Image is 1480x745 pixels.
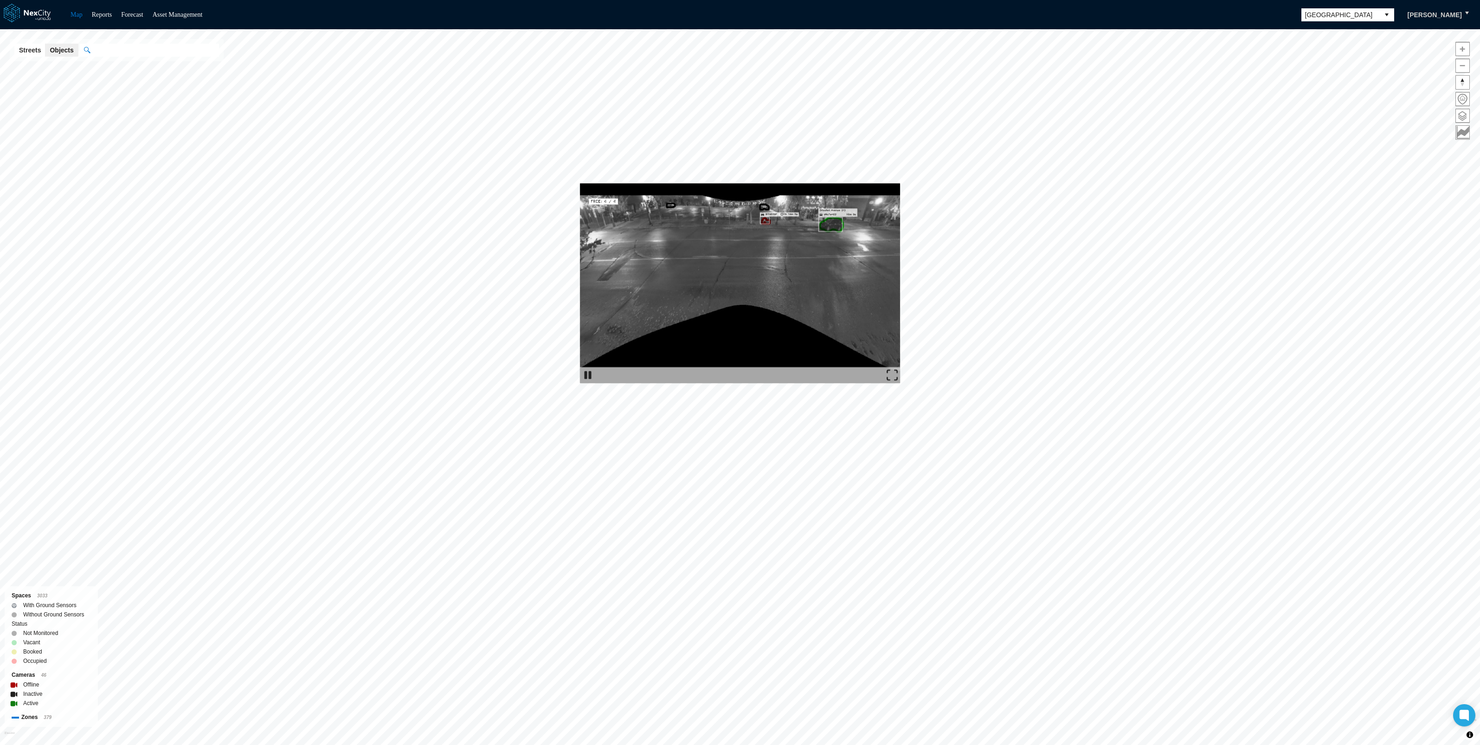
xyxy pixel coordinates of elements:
button: Key metrics [1455,125,1470,140]
span: Toggle attribution [1467,730,1473,740]
img: play [582,369,593,381]
a: Map [71,11,83,18]
button: Layers management [1455,109,1470,123]
button: Reset bearing to north [1455,75,1470,90]
div: Spaces [12,591,91,601]
button: [PERSON_NAME] [1398,7,1472,23]
label: Not Monitored [23,628,58,638]
span: Streets [19,45,41,55]
div: Zones [12,713,91,722]
a: Reports [92,11,112,18]
button: Objects [45,44,78,57]
img: video [580,183,900,383]
div: Status [12,619,91,628]
label: Without Ground Sensors [23,610,84,619]
button: Toggle attribution [1464,729,1475,740]
label: Vacant [23,638,40,647]
span: [PERSON_NAME] [1408,10,1462,19]
span: Reset bearing to north [1456,76,1469,89]
span: 46 [41,673,46,678]
span: [GEOGRAPHIC_DATA] [1305,10,1376,19]
button: Zoom in [1455,42,1470,56]
label: Offline [23,680,39,689]
div: Cameras [12,670,91,680]
label: Booked [23,647,42,656]
button: Streets [14,44,45,57]
span: Objects [50,45,73,55]
span: 379 [44,715,51,720]
button: select [1379,8,1394,21]
label: Inactive [23,689,42,699]
span: Zoom out [1456,59,1469,72]
img: expand [887,369,898,381]
label: With Ground Sensors [23,601,77,610]
label: Active [23,699,39,708]
label: Occupied [23,656,47,666]
span: 3033 [37,593,47,598]
a: Asset Management [153,11,203,18]
button: Zoom out [1455,58,1470,73]
button: Home [1455,92,1470,106]
a: Forecast [121,11,143,18]
a: Mapbox homepage [4,732,15,742]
